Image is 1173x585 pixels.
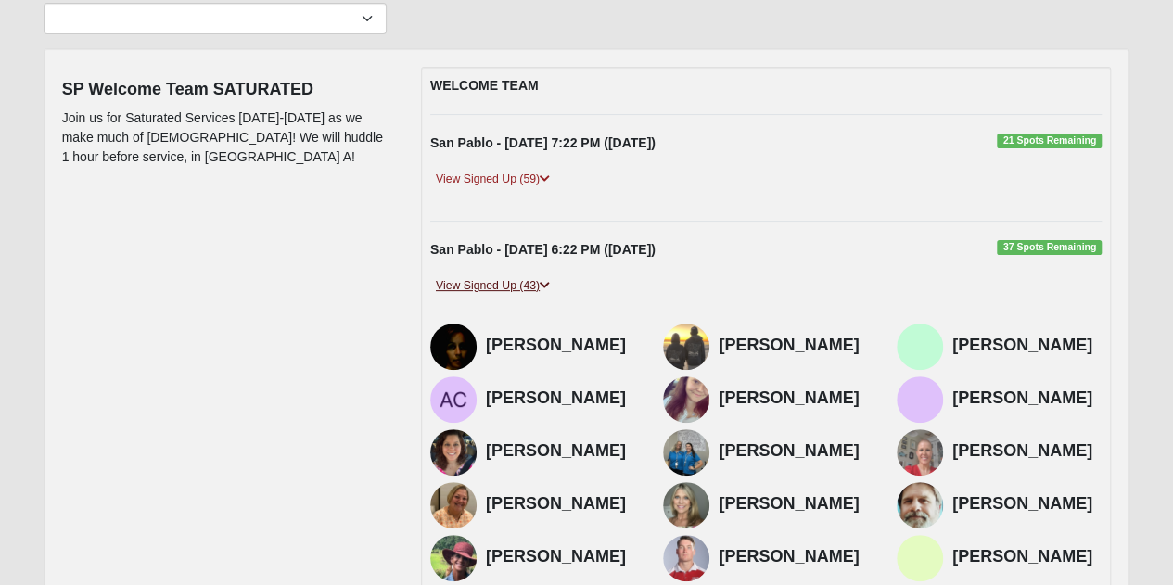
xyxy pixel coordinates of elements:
[719,441,869,462] h4: [PERSON_NAME]
[486,494,636,515] h4: [PERSON_NAME]
[719,388,869,409] h4: [PERSON_NAME]
[62,80,393,100] h4: SP Welcome Team SATURATED
[430,170,555,189] a: View Signed Up (59)
[430,535,477,581] img: Cristi Wagner
[997,134,1102,148] span: 21 Spots Remaining
[719,336,869,356] h4: [PERSON_NAME]
[430,135,656,150] strong: San Pablo - [DATE] 7:22 PM ([DATE])
[897,429,943,476] img: Natasha Knight
[897,324,943,370] img: Susan Walski
[952,494,1103,515] h4: [PERSON_NAME]
[430,482,477,528] img: Denise Carter
[663,376,709,423] img: Sarah Boggus
[952,336,1103,356] h4: [PERSON_NAME]
[897,376,943,423] img: Macy Mallard
[430,376,477,423] img: Ashley Cummings
[486,388,636,409] h4: [PERSON_NAME]
[486,547,636,567] h4: [PERSON_NAME]
[430,78,539,93] strong: WELCOME TEAM
[719,494,869,515] h4: [PERSON_NAME]
[897,482,943,528] img: Rex Wagner
[486,336,636,356] h4: [PERSON_NAME]
[663,535,709,581] img: David Williams
[430,242,656,257] strong: San Pablo - [DATE] 6:22 PM ([DATE])
[952,441,1103,462] h4: [PERSON_NAME]
[663,482,709,528] img: Shelly Cangemi
[663,324,709,370] img: Jamie Kelly
[430,276,555,296] a: View Signed Up (43)
[663,429,709,476] img: Kerry Boggus
[62,108,393,167] p: Join us for Saturated Services [DATE]-[DATE] as we make much of [DEMOGRAPHIC_DATA]! We will huddl...
[719,547,869,567] h4: [PERSON_NAME]
[486,441,636,462] h4: [PERSON_NAME]
[430,429,477,476] img: Jordan DePratter
[952,547,1103,567] h4: [PERSON_NAME]
[430,324,477,370] img: Renee Davis
[997,240,1102,255] span: 37 Spots Remaining
[897,535,943,581] img: Ryan Arruda
[952,388,1103,409] h4: [PERSON_NAME]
